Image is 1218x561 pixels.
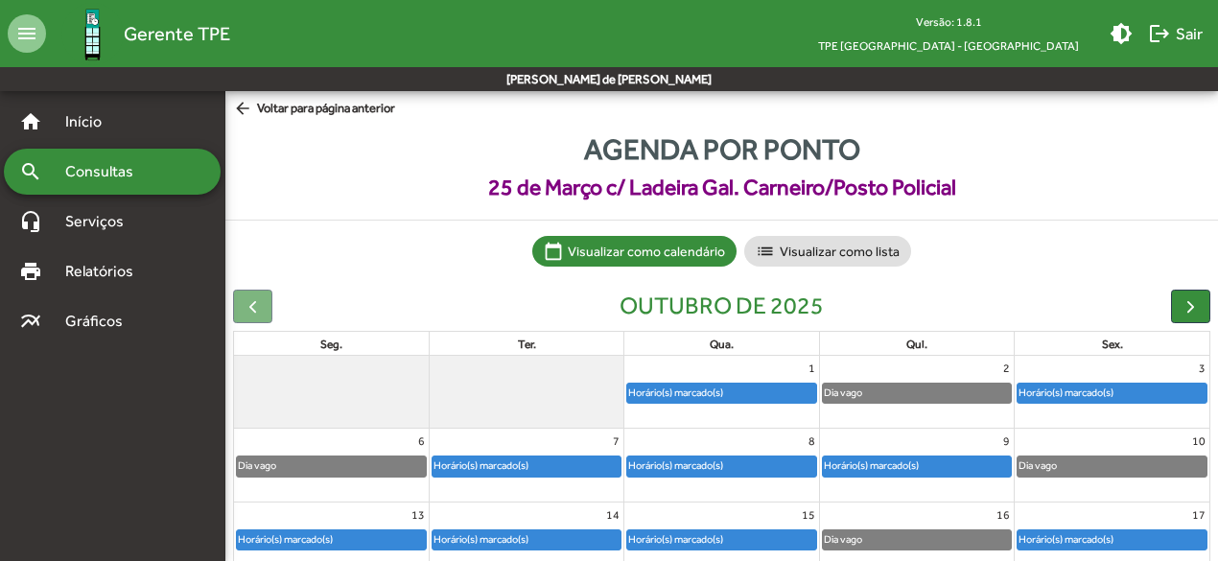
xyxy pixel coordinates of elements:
div: Horário(s) marcado(s) [627,456,724,475]
div: Horário(s) marcado(s) [237,530,334,549]
mat-icon: list [756,242,775,261]
mat-icon: multiline_chart [19,310,42,333]
div: Dia vago [823,530,863,549]
mat-icon: brightness_medium [1110,22,1133,45]
mat-icon: logout [1148,22,1171,45]
a: segunda-feira [316,334,346,355]
div: Horário(s) marcado(s) [823,456,920,475]
div: Dia vago [823,384,863,402]
a: quarta-feira [706,334,738,355]
span: Serviços [54,210,150,233]
mat-icon: arrow_back [233,99,257,120]
span: Gráficos [54,310,149,333]
td: 9 de outubro de 2025 [819,429,1014,502]
a: 17 de outubro de 2025 [1188,503,1209,527]
div: Dia vago [1018,456,1058,475]
td: 3 de outubro de 2025 [1015,356,1209,429]
div: Horário(s) marcado(s) [433,530,529,549]
div: Horário(s) marcado(s) [433,456,529,475]
a: 6 de outubro de 2025 [414,429,429,454]
span: Consultas [54,160,158,183]
span: TPE [GEOGRAPHIC_DATA] - [GEOGRAPHIC_DATA] [803,34,1094,58]
a: quinta-feira [902,334,931,355]
span: 25 de Março c/ Ladeira Gal. Carneiro/Posto Policial [225,171,1218,204]
mat-chip: Visualizar como lista [744,236,911,267]
a: sexta-feira [1098,334,1127,355]
td: 7 de outubro de 2025 [429,429,623,502]
mat-icon: home [19,110,42,133]
a: 8 de outubro de 2025 [805,429,819,454]
td: 8 de outubro de 2025 [624,429,819,502]
a: 16 de outubro de 2025 [993,503,1014,527]
span: Relatórios [54,260,158,283]
mat-icon: menu [8,14,46,53]
a: Gerente TPE [46,3,230,65]
mat-icon: search [19,160,42,183]
img: Logo [61,3,124,65]
a: 14 de outubro de 2025 [602,503,623,527]
div: Versão: 1.8.1 [803,10,1094,34]
td: 2 de outubro de 2025 [819,356,1014,429]
div: Horário(s) marcado(s) [627,384,724,402]
mat-icon: print [19,260,42,283]
span: Agenda por ponto [225,128,1218,171]
a: 2 de outubro de 2025 [999,356,1014,381]
a: 15 de outubro de 2025 [798,503,819,527]
a: 1 de outubro de 2025 [805,356,819,381]
a: 7 de outubro de 2025 [609,429,623,454]
mat-chip: Visualizar como calendário [532,236,737,267]
a: 13 de outubro de 2025 [408,503,429,527]
div: Horário(s) marcado(s) [1018,384,1114,402]
span: Voltar para página anterior [233,99,395,120]
div: Dia vago [237,456,277,475]
button: Sair [1140,16,1210,51]
span: Gerente TPE [124,18,230,49]
td: 1 de outubro de 2025 [624,356,819,429]
a: 3 de outubro de 2025 [1195,356,1209,381]
span: Início [54,110,129,133]
mat-icon: calendar_today [544,242,563,261]
a: 9 de outubro de 2025 [999,429,1014,454]
h2: outubro de 2025 [620,292,824,320]
div: Horário(s) marcado(s) [627,530,724,549]
div: Horário(s) marcado(s) [1018,530,1114,549]
span: Sair [1148,16,1203,51]
td: 6 de outubro de 2025 [234,429,429,502]
a: 10 de outubro de 2025 [1188,429,1209,454]
td: 10 de outubro de 2025 [1015,429,1209,502]
mat-icon: headset_mic [19,210,42,233]
a: terça-feira [514,334,540,355]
